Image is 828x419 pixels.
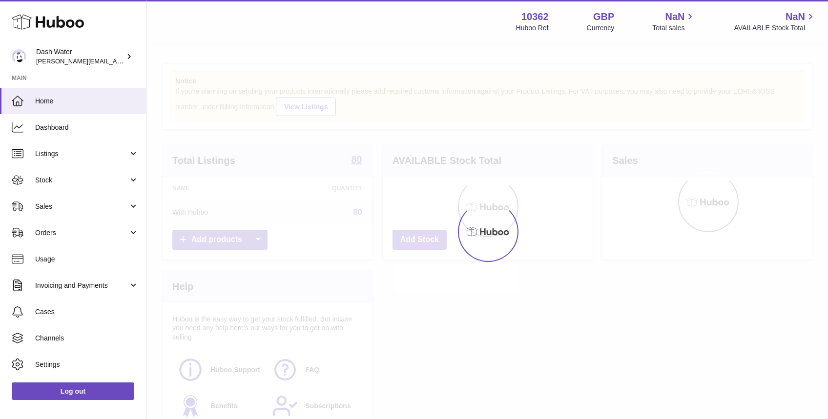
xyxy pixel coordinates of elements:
div: Dash Water [36,47,124,66]
span: AVAILABLE Stock Total [734,23,816,33]
span: NaN [665,10,684,23]
span: Cases [35,307,139,317]
span: Listings [35,149,128,159]
span: Stock [35,176,128,185]
a: Log out [12,382,134,400]
span: Total sales [652,23,696,33]
strong: 10362 [521,10,549,23]
span: Usage [35,255,139,264]
a: NaN Total sales [652,10,696,33]
div: Currency [587,23,615,33]
span: NaN [786,10,805,23]
span: Dashboard [35,123,139,132]
span: Sales [35,202,128,211]
span: Orders [35,228,128,238]
strong: GBP [593,10,614,23]
div: Huboo Ref [516,23,549,33]
span: [PERSON_NAME][EMAIL_ADDRESS][DOMAIN_NAME] [36,57,196,65]
span: Home [35,97,139,106]
a: NaN AVAILABLE Stock Total [734,10,816,33]
img: james@dash-water.com [12,49,26,64]
span: Settings [35,360,139,369]
span: Channels [35,334,139,343]
span: Invoicing and Payments [35,281,128,290]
